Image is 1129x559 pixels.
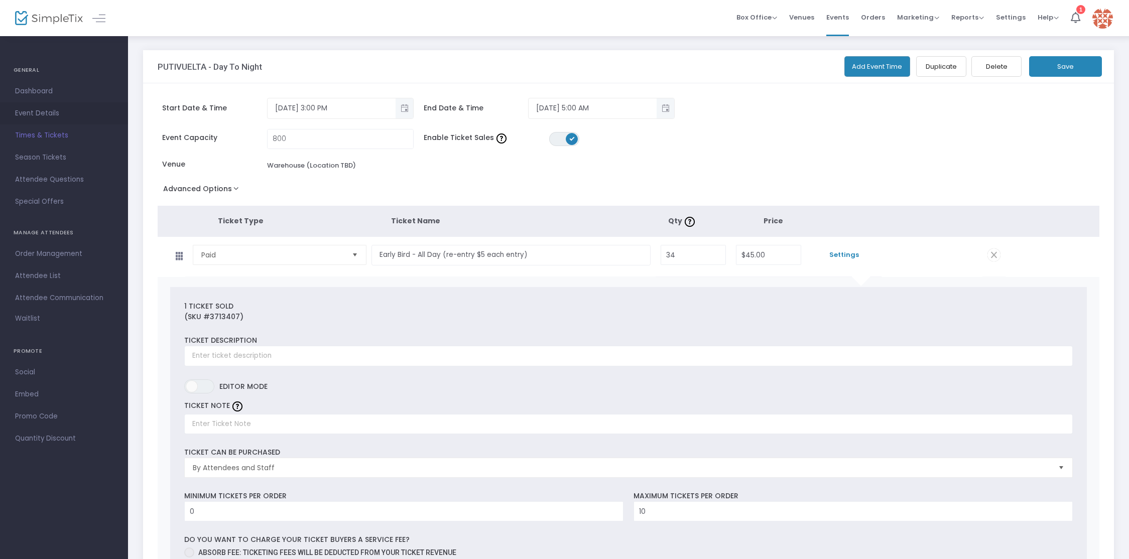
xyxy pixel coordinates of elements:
[184,400,230,411] label: TICKET NOTE
[826,5,849,30] span: Events
[184,414,1073,435] input: Enter Ticket Note
[158,182,248,200] button: Advanced Options
[391,216,440,226] span: Ticket Name
[424,103,529,113] span: End Date & Time
[15,247,113,260] span: Order Management
[162,103,267,113] span: Start Date & Time
[14,223,114,243] h4: MANAGE ATTENDEES
[162,132,267,143] span: Event Capacity
[184,312,243,322] label: (SKU #3713407)
[15,151,113,164] span: Season Tickets
[916,56,966,77] button: Duplicate
[371,245,651,265] input: Enter a ticket type name. e.g. General Admission
[218,216,264,226] span: Ticket Type
[267,161,356,171] div: Warehouse (Location TBD)
[184,301,233,312] label: 1 Ticket sold
[1076,5,1085,14] div: 1
[789,5,814,30] span: Venues
[951,13,984,22] span: Reports
[15,85,113,98] span: Dashboard
[219,379,268,393] span: Editor mode
[844,56,911,77] button: Add Event Time
[496,133,507,144] img: question-mark
[634,491,738,501] label: Maximum tickets per order
[201,250,344,260] span: Paid
[348,245,362,264] button: Select
[811,250,876,260] span: Settings
[15,292,113,305] span: Attendee Communication
[158,62,262,72] h3: PUTIVUELTA - Day To Night
[764,216,783,226] span: Price
[1054,458,1068,477] button: Select
[1029,56,1102,77] button: Save
[15,314,40,324] span: Waitlist
[184,346,1073,366] input: Enter ticket description
[14,341,114,361] h4: PROMOTE
[685,217,695,227] img: question-mark
[569,136,574,141] span: ON
[15,388,113,401] span: Embed
[736,13,777,22] span: Box Office
[396,98,413,118] button: Toggle popup
[897,13,939,22] span: Marketing
[996,5,1026,30] span: Settings
[424,132,549,143] span: Enable Ticket Sales
[736,245,801,264] input: Price
[162,159,267,170] span: Venue
[193,463,1050,473] span: By Attendees and Staff
[668,216,697,226] span: Qty
[971,56,1022,77] button: Delete
[232,401,242,411] img: question-mark
[184,447,280,458] label: Ticket can be purchased
[15,107,113,120] span: Event Details
[1038,13,1059,22] span: Help
[861,5,885,30] span: Orders
[15,269,113,283] span: Attendee List
[15,366,113,379] span: Social
[268,100,396,116] input: Select date & time
[15,129,113,142] span: Times & Tickets
[529,100,657,116] input: Select date & time
[198,548,456,556] span: Absorb fee: Ticketing fees will be deducted from your ticket revenue
[184,491,287,501] label: Minimum tickets per order
[184,335,257,346] label: Ticket Description
[15,432,113,445] span: Quantity Discount
[14,60,114,80] h4: GENERAL
[15,173,113,186] span: Attendee Questions
[184,534,410,545] label: Do you want to charge your ticket buyers a service fee?
[15,410,113,423] span: Promo Code
[15,195,113,208] span: Special Offers
[657,98,674,118] button: Toggle popup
